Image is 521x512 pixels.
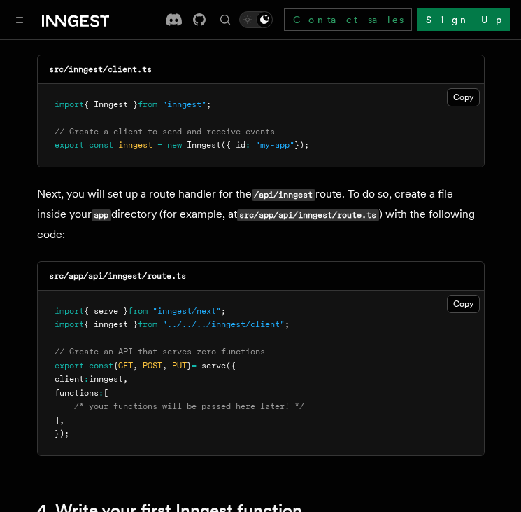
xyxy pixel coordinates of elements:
button: Copy [447,295,480,313]
code: src/inngest/client.ts [49,64,152,74]
span: client [55,374,84,384]
span: { [113,361,118,371]
button: Toggle navigation [11,11,28,28]
span: [ [104,388,108,398]
code: app [92,209,111,221]
span: "inngest/next" [152,306,221,316]
span: ; [285,319,290,329]
p: Next, you will set up a route handler for the route. To do so, create a file inside your director... [37,184,485,244]
span: ({ [226,361,236,371]
button: Toggle dark mode [239,11,273,28]
span: const [89,361,113,371]
span: from [138,319,157,329]
span: Inngest [187,140,221,150]
span: new [167,140,182,150]
span: { Inngest } [84,99,138,109]
span: export [55,140,84,150]
span: // Create a client to send and receive events [55,127,275,137]
span: , [123,374,128,384]
span: GET [118,361,133,371]
span: from [138,99,157,109]
span: = [157,140,162,150]
code: src/app/api/inngest/route.ts [237,209,379,221]
span: PUT [172,361,187,371]
span: export [55,361,84,371]
span: POST [143,361,162,371]
span: /* your functions will be passed here later! */ [74,401,304,411]
span: : [99,388,104,398]
span: serve [201,361,226,371]
span: import [55,306,84,316]
span: }); [294,140,309,150]
span: : [245,140,250,150]
span: ] [55,415,59,425]
span: : [84,374,89,384]
span: ; [221,306,226,316]
span: { serve } [84,306,128,316]
span: }); [55,429,69,438]
span: ; [206,99,211,109]
code: src/app/api/inngest/route.ts [49,271,186,281]
span: "inngest" [162,99,206,109]
span: from [128,306,148,316]
button: Copy [447,88,480,106]
code: /api/inngest [252,189,315,201]
span: import [55,319,84,329]
span: // Create an API that serves zero functions [55,347,265,357]
button: Find something... [217,11,234,28]
span: { inngest } [84,319,138,329]
a: Sign Up [417,8,510,31]
span: } [187,361,192,371]
span: import [55,99,84,109]
span: , [133,361,138,371]
span: const [89,140,113,150]
span: ({ id [221,140,245,150]
a: Contact sales [284,8,412,31]
span: inngest [118,140,152,150]
span: inngest [89,374,123,384]
span: "my-app" [255,140,294,150]
span: "../../../inngest/client" [162,319,285,329]
span: = [192,361,197,371]
span: functions [55,388,99,398]
span: , [59,415,64,425]
span: , [162,361,167,371]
